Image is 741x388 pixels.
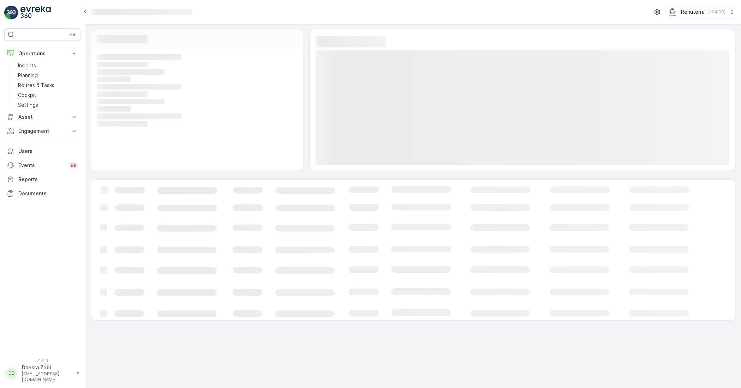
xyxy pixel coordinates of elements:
div: DD [6,368,17,379]
button: Operations [4,47,80,61]
p: Planning [18,72,38,79]
p: Events [18,162,65,169]
button: DDDhekra.Zribi[EMAIL_ADDRESS][DOMAIN_NAME] [4,364,80,382]
p: Cockpit [18,92,36,99]
img: Screenshot_2024-07-26_at_13.33.01.png [667,8,678,16]
a: Routes & Tasks [15,80,80,90]
a: Settings [15,100,80,110]
p: 99 [71,162,76,168]
p: Routes & Tasks [18,82,54,89]
a: Planning [15,70,80,80]
p: Asset [18,113,66,121]
a: Users [4,144,80,158]
p: Documents [18,190,78,197]
span: v 1.51.1 [4,358,80,363]
p: Engagement [18,128,66,135]
a: Documents [4,186,80,201]
a: Cockpit [15,90,80,100]
p: Renuterra [681,8,705,16]
p: Dhekra.Zribi [22,364,73,371]
p: ⌘B [68,32,76,37]
p: Reports [18,176,78,183]
img: logo [4,6,18,20]
button: Engagement [4,124,80,138]
a: Reports [4,172,80,186]
p: [EMAIL_ADDRESS][DOMAIN_NAME] [22,371,73,382]
p: Insights [18,62,36,69]
img: logo_light-DOdMpM7g.png [20,6,51,20]
a: Insights [15,61,80,70]
button: Renuterra(+04:00) [667,6,735,18]
button: Asset [4,110,80,124]
a: Events99 [4,158,80,172]
p: Users [18,148,78,155]
p: ( +04:00 ) [707,9,725,15]
p: Operations [18,50,66,57]
p: Settings [18,101,38,109]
